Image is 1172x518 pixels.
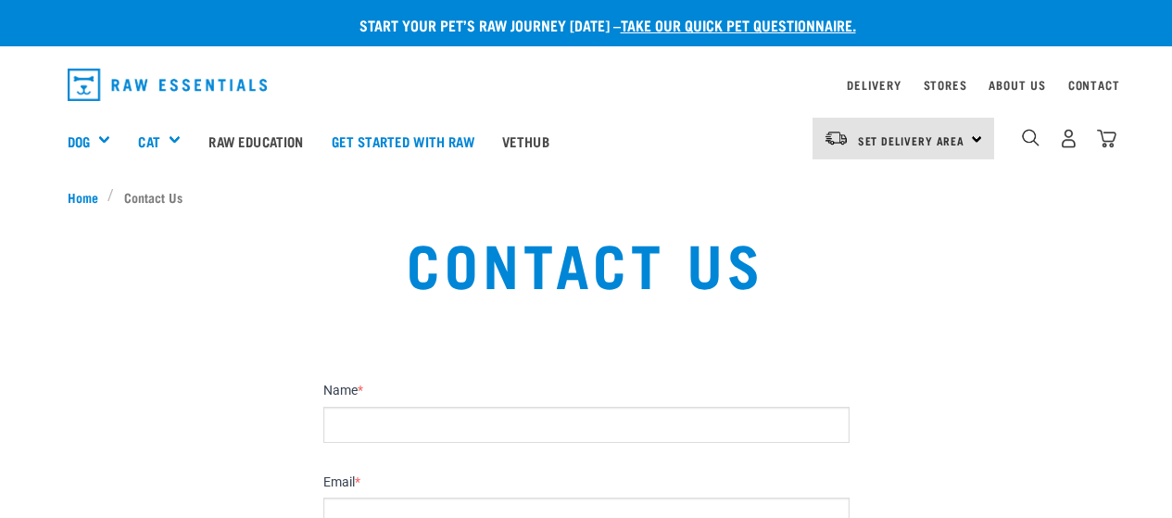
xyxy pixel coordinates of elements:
span: Home [68,187,98,207]
img: home-icon-1@2x.png [1022,129,1040,146]
a: Cat [138,131,159,152]
a: Vethub [488,104,563,178]
nav: breadcrumbs [68,187,1105,207]
nav: dropdown navigation [53,61,1120,108]
a: take our quick pet questionnaire. [621,20,856,29]
a: About Us [989,82,1045,88]
h1: Contact Us [229,229,943,296]
img: van-moving.png [824,130,849,146]
a: Raw Education [195,104,317,178]
a: Contact [1068,82,1120,88]
img: user.png [1059,129,1078,148]
a: Dog [68,131,90,152]
a: Stores [924,82,967,88]
a: Home [68,187,108,207]
a: Delivery [847,82,901,88]
a: Get started with Raw [318,104,488,178]
label: Name [323,383,850,399]
img: Raw Essentials Logo [68,69,268,101]
img: home-icon@2x.png [1097,129,1116,148]
span: Set Delivery Area [858,137,965,144]
label: Email [323,474,850,491]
